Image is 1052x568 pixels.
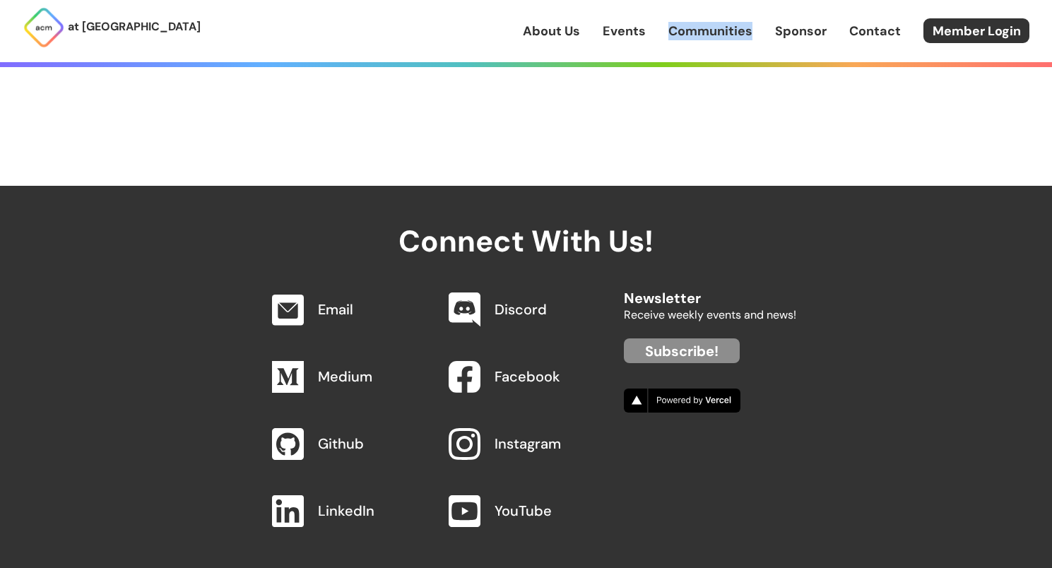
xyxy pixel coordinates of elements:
a: Contact [849,22,901,40]
a: YouTube [495,502,552,520]
img: LinkedIn [272,495,304,527]
img: Github [272,428,304,460]
a: Member Login [923,18,1029,43]
a: Facebook [495,367,560,386]
a: Events [603,22,646,40]
img: Discord [449,292,480,328]
h2: Connect With Us! [256,186,796,258]
a: Medium [318,367,372,386]
p: Receive weekly events and news! [624,306,796,324]
a: LinkedIn [318,502,374,520]
img: ACM Logo [23,6,65,49]
p: at [GEOGRAPHIC_DATA] [68,18,201,36]
a: Sponsor [775,22,827,40]
img: Instagram [449,428,480,460]
img: YouTube [449,495,480,527]
a: Email [318,300,353,319]
a: Github [318,434,364,453]
a: Discord [495,300,547,319]
h2: Newsletter [624,276,796,306]
a: Communities [668,22,752,40]
a: Instagram [495,434,561,453]
img: Email [272,295,304,326]
a: at [GEOGRAPHIC_DATA] [23,6,201,49]
img: Medium [272,361,304,393]
img: Facebook [449,361,480,393]
img: Vercel [624,389,740,413]
a: Subscribe! [624,338,740,363]
a: About Us [523,22,580,40]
